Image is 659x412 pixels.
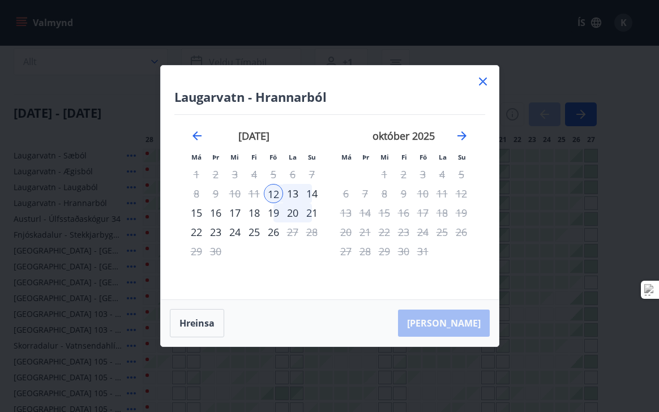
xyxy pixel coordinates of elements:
td: Not available. fimmtudagur, 4. september 2025 [245,165,264,184]
td: Not available. laugardagur, 25. október 2025 [433,222,452,242]
h4: Laugarvatn - Hrannarból [174,88,485,105]
td: Not available. þriðjudagur, 21. október 2025 [356,222,375,242]
td: Not available. sunnudagur, 7. september 2025 [302,165,322,184]
td: Choose föstudagur, 19. september 2025 as your check-out date. It’s available. [264,203,283,222]
small: Má [191,153,202,161]
div: 20 [283,203,302,222]
div: 24 [225,222,245,242]
small: Fi [401,153,407,161]
small: Má [341,153,352,161]
td: Not available. mánudagur, 29. september 2025 [187,242,206,261]
td: Not available. miðvikudagur, 8. október 2025 [375,184,394,203]
td: Not available. fimmtudagur, 11. september 2025 [245,184,264,203]
td: Not available. fimmtudagur, 2. október 2025 [394,165,413,184]
div: 25 [245,222,264,242]
td: Not available. föstudagur, 3. október 2025 [413,165,433,184]
td: Not available. miðvikudagur, 3. september 2025 [225,165,245,184]
div: 22 [187,222,206,242]
div: 16 [206,203,225,222]
small: Þr [212,153,219,161]
small: Fö [269,153,277,161]
td: Not available. fimmtudagur, 23. október 2025 [394,222,413,242]
td: Choose fimmtudagur, 25. september 2025 as your check-out date. It’s available. [245,222,264,242]
td: Choose miðvikudagur, 17. september 2025 as your check-out date. It’s available. [225,203,245,222]
div: 18 [245,203,264,222]
td: Not available. sunnudagur, 26. október 2025 [452,222,471,242]
small: Fö [420,153,427,161]
div: 14 [302,184,322,203]
td: Not available. miðvikudagur, 1. október 2025 [375,165,394,184]
td: Not available. föstudagur, 5. september 2025 [264,165,283,184]
td: Not available. miðvikudagur, 15. október 2025 [375,203,394,222]
td: Choose mánudagur, 15. september 2025 as your check-out date. It’s available. [187,203,206,222]
td: Not available. fimmtudagur, 9. október 2025 [394,184,413,203]
td: Not available. mánudagur, 20. október 2025 [336,222,356,242]
div: 19 [264,203,283,222]
div: Calendar [174,115,485,286]
td: Not available. mánudagur, 1. september 2025 [187,165,206,184]
td: Not available. fimmtudagur, 16. október 2025 [394,203,413,222]
td: Not available. þriðjudagur, 14. október 2025 [356,203,375,222]
div: 21 [302,203,322,222]
td: Not available. sunnudagur, 28. september 2025 [302,222,322,242]
small: La [439,153,447,161]
td: Not available. föstudagur, 17. október 2025 [413,203,433,222]
td: Choose laugardagur, 20. september 2025 as your check-out date. It’s available. [283,203,302,222]
td: Selected as start date. föstudagur, 12. september 2025 [264,184,283,203]
div: 12 [264,184,283,203]
td: Not available. mánudagur, 8. september 2025 [187,184,206,203]
small: Mi [230,153,239,161]
td: Not available. þriðjudagur, 28. október 2025 [356,242,375,261]
td: Not available. fimmtudagur, 30. október 2025 [394,242,413,261]
td: Not available. sunnudagur, 19. október 2025 [452,203,471,222]
td: Not available. þriðjudagur, 2. september 2025 [206,165,225,184]
div: Move forward to switch to the next month. [455,129,469,143]
td: Choose föstudagur, 26. september 2025 as your check-out date. It’s available. [264,222,283,242]
td: Choose fimmtudagur, 18. september 2025 as your check-out date. It’s available. [245,203,264,222]
td: Not available. mánudagur, 27. október 2025 [336,242,356,261]
small: Su [458,153,466,161]
td: Not available. föstudagur, 10. október 2025 [413,184,433,203]
td: Not available. mánudagur, 13. október 2025 [336,203,356,222]
td: Not available. laugardagur, 4. október 2025 [433,165,452,184]
strong: október 2025 [373,129,435,143]
td: Not available. sunnudagur, 5. október 2025 [452,165,471,184]
td: Not available. miðvikudagur, 10. september 2025 [225,184,245,203]
td: Choose sunnudagur, 21. september 2025 as your check-out date. It’s available. [302,203,322,222]
td: Choose miðvikudagur, 24. september 2025 as your check-out date. It’s available. [225,222,245,242]
td: Not available. laugardagur, 6. september 2025 [283,165,302,184]
div: Aðeins útritun í boði [264,222,283,242]
td: Choose sunnudagur, 14. september 2025 as your check-out date. It’s available. [302,184,322,203]
td: Choose mánudagur, 22. september 2025 as your check-out date. It’s available. [187,222,206,242]
td: Not available. laugardagur, 27. september 2025 [283,222,302,242]
td: Not available. laugardagur, 18. október 2025 [433,203,452,222]
small: Mi [380,153,389,161]
td: Not available. mánudagur, 6. október 2025 [336,184,356,203]
div: Move backward to switch to the previous month. [190,129,204,143]
td: Not available. miðvikudagur, 29. október 2025 [375,242,394,261]
strong: [DATE] [238,129,269,143]
div: 15 [187,203,206,222]
td: Choose þriðjudagur, 23. september 2025 as your check-out date. It’s available. [206,222,225,242]
small: Su [308,153,316,161]
small: Þr [362,153,369,161]
button: Hreinsa [170,309,224,337]
div: 17 [225,203,245,222]
td: Not available. föstudagur, 31. október 2025 [413,242,433,261]
div: 23 [206,222,225,242]
td: Not available. þriðjudagur, 30. september 2025 [206,242,225,261]
td: Not available. þriðjudagur, 9. september 2025 [206,184,225,203]
td: Not available. föstudagur, 24. október 2025 [413,222,433,242]
small: La [289,153,297,161]
td: Choose laugardagur, 13. september 2025 as your check-out date. It’s available. [283,184,302,203]
small: Fi [251,153,257,161]
td: Choose þriðjudagur, 16. september 2025 as your check-out date. It’s available. [206,203,225,222]
td: Not available. laugardagur, 11. október 2025 [433,184,452,203]
td: Not available. sunnudagur, 12. október 2025 [452,184,471,203]
td: Not available. miðvikudagur, 22. október 2025 [375,222,394,242]
td: Not available. þriðjudagur, 7. október 2025 [356,184,375,203]
div: 13 [283,184,302,203]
